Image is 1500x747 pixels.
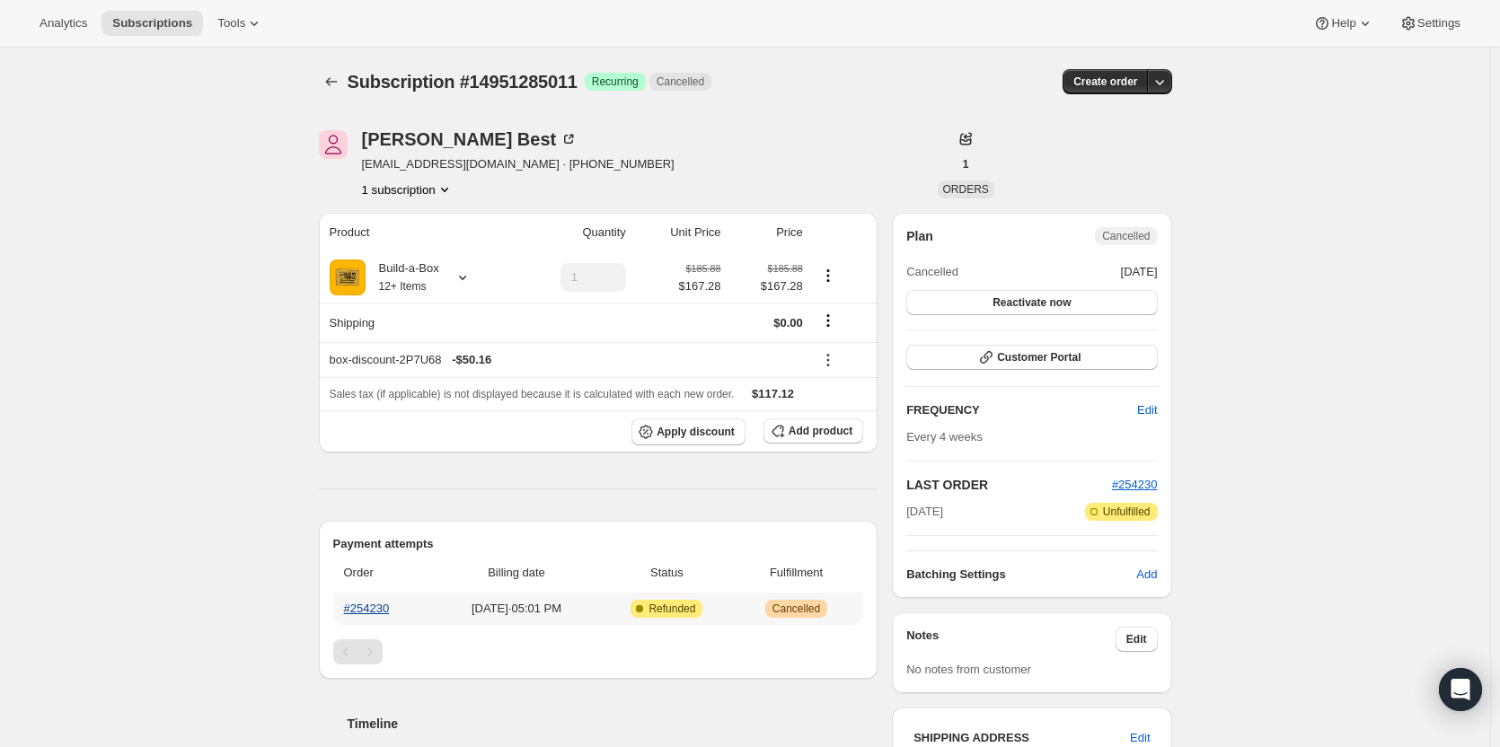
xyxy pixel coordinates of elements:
button: Customer Portal [906,345,1157,370]
button: Shipping actions [814,311,843,330]
button: Product actions [362,180,454,198]
span: [DATE] [1121,263,1158,281]
span: [DATE] [906,503,943,521]
a: #254230 [344,602,390,615]
img: product img [330,259,366,295]
button: Analytics [29,11,98,36]
button: #254230 [1112,476,1158,494]
button: Add product [763,418,863,444]
span: Add product [789,424,852,438]
div: Build-a-Box [366,259,439,295]
span: Cancelled [657,75,704,89]
span: Reactivate now [993,295,1071,310]
span: Sales tax (if applicable) is not displayed because it is calculated with each new order. [330,388,735,400]
span: [EMAIL_ADDRESS][DOMAIN_NAME] · [PHONE_NUMBER] [362,155,675,173]
th: Product [319,213,514,252]
h2: FREQUENCY [906,401,1137,419]
th: Shipping [319,303,514,342]
span: Tools [217,16,245,31]
span: [DATE] · 05:01 PM [439,600,594,618]
span: Recurring [592,75,639,89]
small: 12+ Items [379,280,427,293]
span: Edit [1130,729,1150,747]
span: Every 4 weeks [906,430,983,444]
span: Edit [1126,632,1147,646]
th: Unit Price [631,213,727,252]
span: Apply discount [657,425,735,439]
span: Cancelled [906,263,958,281]
span: Cancelled [772,602,820,616]
h2: Payment attempts [333,535,864,553]
th: Order [333,553,435,593]
a: #254230 [1112,478,1158,491]
button: Settings [1389,11,1471,36]
button: Product actions [814,266,843,286]
span: $117.12 [752,387,794,400]
span: Billing date [439,564,594,582]
button: Tools [207,11,274,36]
button: Help [1302,11,1384,36]
button: Edit [1116,627,1158,652]
button: Subscriptions [101,11,203,36]
span: $0.00 [773,316,803,330]
button: Reactivate now [906,290,1157,315]
div: box-discount-2P7U68 [330,351,803,369]
h6: Batching Settings [906,566,1136,584]
h2: LAST ORDER [906,476,1112,494]
h3: Notes [906,627,1116,652]
span: Add [1136,566,1157,584]
span: Refunded [649,602,695,616]
span: Create order [1073,75,1137,89]
small: $185.88 [768,263,803,274]
span: No notes from customer [906,663,1031,676]
small: $185.88 [685,263,720,274]
span: $167.28 [732,277,803,295]
button: 1 [952,152,980,177]
span: ORDERS [943,183,989,196]
button: Add [1125,560,1168,589]
button: Create order [1063,69,1148,94]
h2: Timeline [348,715,878,733]
span: Subscriptions [112,16,192,31]
button: Edit [1126,396,1168,425]
span: Subscription #14951285011 [348,72,578,92]
span: Fulfillment [740,564,852,582]
span: Status [604,564,729,582]
nav: Pagination [333,639,864,664]
h2: Plan [906,227,933,245]
span: Erin Best [319,130,348,159]
h3: SHIPPING ADDRESS [913,729,1130,747]
button: Apply discount [631,418,746,445]
span: Analytics [40,16,87,31]
span: 1 [963,157,969,171]
div: Open Intercom Messenger [1439,668,1482,711]
th: Price [727,213,808,252]
span: Customer Portal [997,350,1081,365]
div: [PERSON_NAME] Best [362,130,578,148]
span: Unfulfilled [1103,505,1151,519]
span: Help [1331,16,1355,31]
span: Settings [1417,16,1460,31]
button: Subscriptions [319,69,344,94]
span: Edit [1137,401,1157,419]
th: Quantity [513,213,631,252]
span: $167.28 [679,277,721,295]
span: - $50.16 [452,351,491,369]
span: Cancelled [1102,229,1150,243]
